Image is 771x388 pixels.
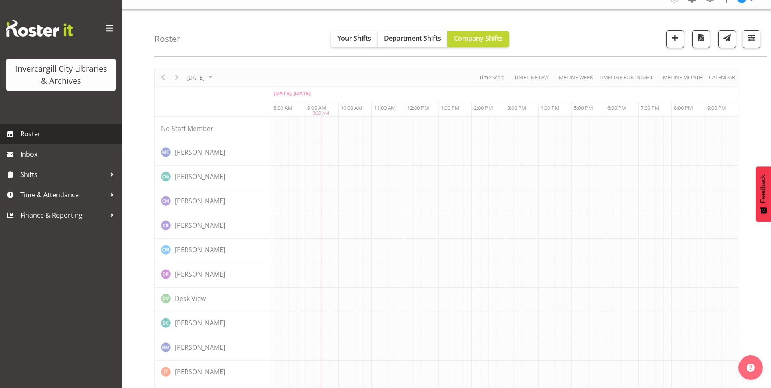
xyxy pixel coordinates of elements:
[337,34,371,43] span: Your Shifts
[692,30,710,48] button: Download a PDF of the roster for the current day
[14,63,108,87] div: Invercargill City Libraries & Archives
[743,30,760,48] button: Filter Shifts
[756,166,771,222] button: Feedback - Show survey
[747,364,755,372] img: help-xxl-2.png
[20,168,106,181] span: Shifts
[447,31,509,47] button: Company Shifts
[454,34,503,43] span: Company Shifts
[718,30,736,48] button: Send a list of all shifts for the selected filtered period to all rostered employees.
[20,148,118,160] span: Inbox
[20,209,106,221] span: Finance & Reporting
[20,128,118,140] span: Roster
[20,189,106,201] span: Time & Attendance
[331,31,378,47] button: Your Shifts
[760,174,767,203] span: Feedback
[378,31,447,47] button: Department Shifts
[384,34,441,43] span: Department Shifts
[666,30,684,48] button: Add a new shift
[6,20,73,37] img: Rosterit website logo
[154,34,180,44] h4: Roster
